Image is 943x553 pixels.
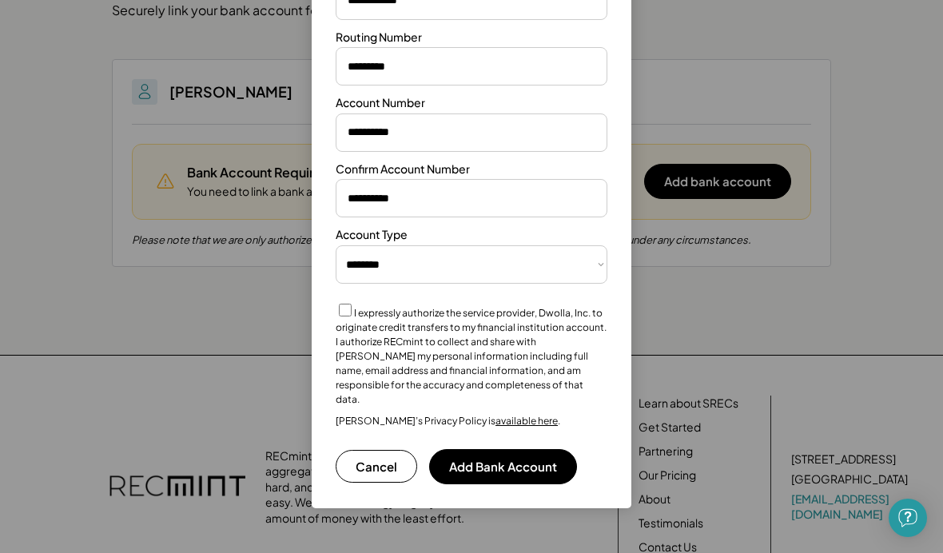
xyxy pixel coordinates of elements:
[336,415,560,428] div: [PERSON_NAME]’s Privacy Policy is .
[336,30,422,46] div: Routing Number
[336,307,607,405] label: I expressly authorize the service provider, Dwolla, Inc. to originate credit transfers to my fina...
[336,450,417,483] button: Cancel
[336,227,408,243] div: Account Type
[336,95,425,111] div: Account Number
[889,499,927,537] div: Open Intercom Messenger
[336,161,470,177] div: Confirm Account Number
[495,415,558,427] a: available here
[429,449,577,484] button: Add Bank Account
